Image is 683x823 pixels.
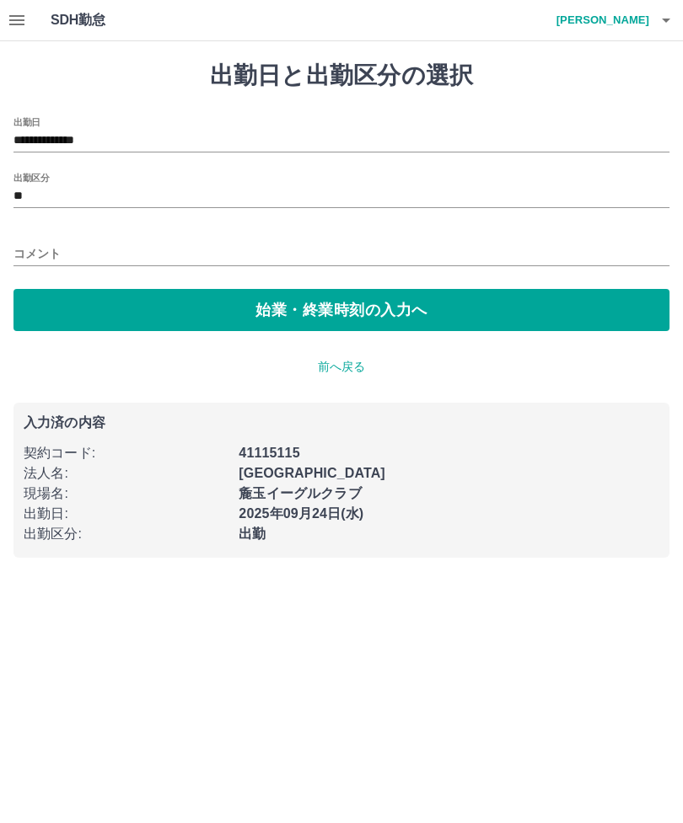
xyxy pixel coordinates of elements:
[13,171,49,184] label: 出勤区分
[13,289,670,331] button: 始業・終業時刻の入力へ
[239,466,385,480] b: [GEOGRAPHIC_DATA]
[13,115,40,128] label: 出勤日
[239,526,266,541] b: 出勤
[24,484,229,504] p: 現場名 :
[239,446,299,460] b: 41115115
[239,506,363,521] b: 2025年09月24日(水)
[13,61,670,90] h1: 出勤日と出勤区分の選択
[24,443,229,463] p: 契約コード :
[24,416,659,430] p: 入力済の内容
[24,504,229,524] p: 出勤日 :
[24,463,229,484] p: 法人名 :
[24,524,229,544] p: 出勤区分 :
[239,486,361,500] b: 麁玉イーグルクラブ
[13,358,670,376] p: 前へ戻る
